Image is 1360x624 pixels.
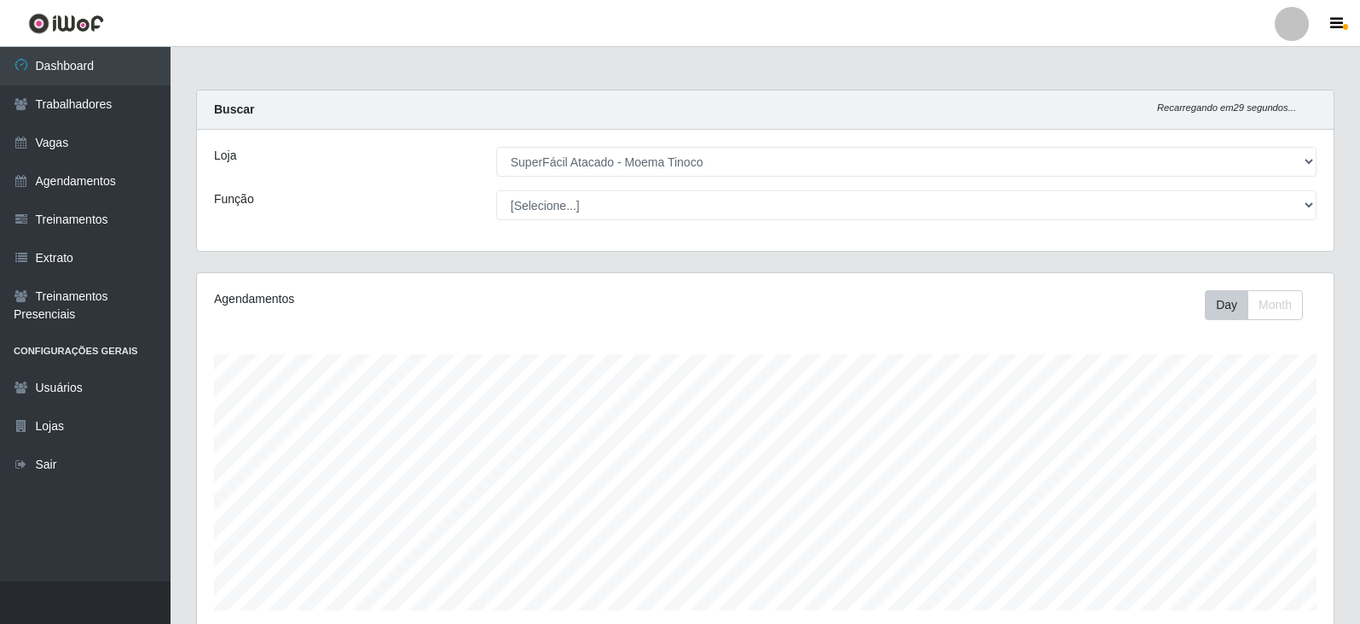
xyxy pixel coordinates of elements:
strong: Buscar [214,102,254,116]
div: First group [1205,290,1303,320]
i: Recarregando em 29 segundos... [1157,102,1296,113]
div: Agendamentos [214,290,658,308]
img: CoreUI Logo [28,13,104,34]
button: Day [1205,290,1248,320]
label: Loja [214,147,236,165]
div: Toolbar with button groups [1205,290,1317,320]
label: Função [214,190,254,208]
button: Month [1247,290,1303,320]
